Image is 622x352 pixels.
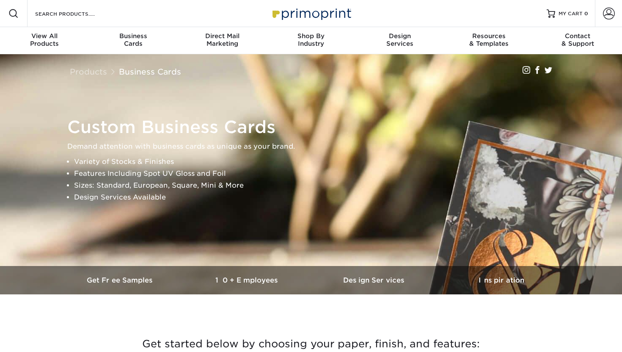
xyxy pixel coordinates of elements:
[184,266,311,294] a: 10+ Employees
[438,266,565,294] a: Inspiration
[89,32,178,40] span: Business
[74,191,562,203] li: Design Services Available
[57,266,184,294] a: Get Free Samples
[444,32,533,40] span: Resources
[34,8,117,19] input: SEARCH PRODUCTS.....
[178,27,267,54] a: Direct MailMarketing
[74,168,562,180] li: Features Including Spot UV Gloss and Foil
[184,276,311,284] h3: 10+ Employees
[355,27,444,54] a: DesignServices
[559,10,583,17] span: MY CART
[178,32,267,47] div: Marketing
[533,32,622,40] span: Contact
[444,27,533,54] a: Resources& Templates
[74,180,562,191] li: Sizes: Standard, European, Square, Mini & More
[267,27,355,54] a: Shop ByIndustry
[57,276,184,284] h3: Get Free Samples
[119,67,181,76] a: Business Cards
[89,32,178,47] div: Cards
[311,266,438,294] a: Design Services
[355,32,444,40] span: Design
[67,141,562,152] p: Demand attention with business cards as unique as your brand.
[584,11,588,17] span: 0
[178,32,267,40] span: Direct Mail
[267,32,355,40] span: Shop By
[444,32,533,47] div: & Templates
[67,117,562,137] h1: Custom Business Cards
[74,156,562,168] li: Variety of Stocks & Finishes
[311,276,438,284] h3: Design Services
[70,67,107,76] a: Products
[269,4,353,22] img: Primoprint
[533,27,622,54] a: Contact& Support
[89,27,178,54] a: BusinessCards
[267,32,355,47] div: Industry
[355,32,444,47] div: Services
[438,276,565,284] h3: Inspiration
[533,32,622,47] div: & Support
